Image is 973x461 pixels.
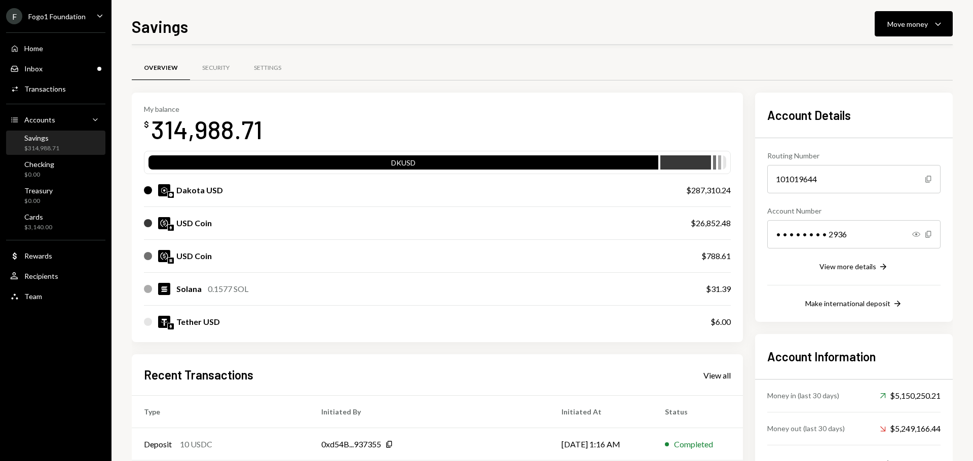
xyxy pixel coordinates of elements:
[6,79,105,98] a: Transactions
[24,64,43,73] div: Inbox
[706,283,731,295] div: $31.39
[158,184,170,196] img: DKUSD
[767,220,941,248] div: • • • • • • • • 2936
[24,44,43,53] div: Home
[6,209,105,234] a: Cards$3,140.00
[168,225,174,231] img: ethereum-mainnet
[686,184,731,196] div: $287,310.24
[24,85,66,93] div: Transactions
[653,396,743,428] th: Status
[6,59,105,77] a: Inbox
[6,157,105,181] a: Checking$0.00
[158,217,170,229] img: USDC
[208,283,248,295] div: 0.1577 SOL
[703,369,731,381] a: View all
[202,64,230,72] div: Security
[158,316,170,328] img: USDT
[158,283,170,295] img: SOL
[819,262,876,271] div: View more details
[701,250,731,262] div: $788.61
[158,250,170,262] img: USDC
[28,12,86,21] div: Fogo1 Foundation
[176,316,220,328] div: Tether USD
[767,150,941,161] div: Routing Number
[703,370,731,381] div: View all
[176,184,223,196] div: Dakota USD
[144,438,172,450] div: Deposit
[767,205,941,216] div: Account Number
[144,105,263,113] div: My balance
[710,316,731,328] div: $6.00
[549,396,653,428] th: Initiated At
[180,438,212,450] div: 10 USDC
[24,223,52,232] div: $3,140.00
[6,8,22,24] div: F
[24,292,42,301] div: Team
[24,134,59,142] div: Savings
[6,183,105,207] a: Treasury$0.00
[24,186,53,195] div: Treasury
[887,19,928,29] div: Move money
[819,262,888,273] button: View more details
[767,390,839,401] div: Money in (last 30 days)
[168,258,174,264] img: solana-mainnet
[254,64,281,72] div: Settings
[24,213,52,221] div: Cards
[176,217,212,229] div: USD Coin
[148,157,658,172] div: DKUSD
[24,171,54,179] div: $0.00
[144,366,253,383] h2: Recent Transactions
[767,423,845,434] div: Money out (last 30 days)
[6,287,105,305] a: Team
[767,348,941,365] h2: Account Information
[691,217,731,229] div: $26,852.48
[805,299,903,310] button: Make international deposit
[6,267,105,285] a: Recipients
[242,55,293,81] a: Settings
[875,11,953,36] button: Move money
[168,323,174,329] img: ethereum-mainnet
[176,250,212,262] div: USD Coin
[880,423,941,435] div: $5,249,166.44
[880,390,941,402] div: $5,150,250.21
[6,110,105,129] a: Accounts
[24,272,58,280] div: Recipients
[674,438,713,450] div: Completed
[6,131,105,155] a: Savings$314,988.71
[6,39,105,57] a: Home
[767,165,941,193] div: 101019644
[24,144,59,153] div: $314,988.71
[805,299,890,308] div: Make international deposit
[168,192,174,198] img: base-mainnet
[24,252,52,260] div: Rewards
[190,55,242,81] a: Security
[151,113,263,145] div: 314,988.71
[132,396,309,428] th: Type
[767,107,941,123] h2: Account Details
[176,283,202,295] div: Solana
[549,428,653,460] td: [DATE] 1:16 AM
[24,160,54,169] div: Checking
[24,115,55,124] div: Accounts
[132,55,190,81] a: Overview
[144,64,178,72] div: Overview
[144,119,149,130] div: $
[6,246,105,265] a: Rewards
[309,396,549,428] th: Initiated By
[132,16,188,36] h1: Savings
[24,197,53,205] div: $0.00
[321,438,381,450] div: 0xd54B...937355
